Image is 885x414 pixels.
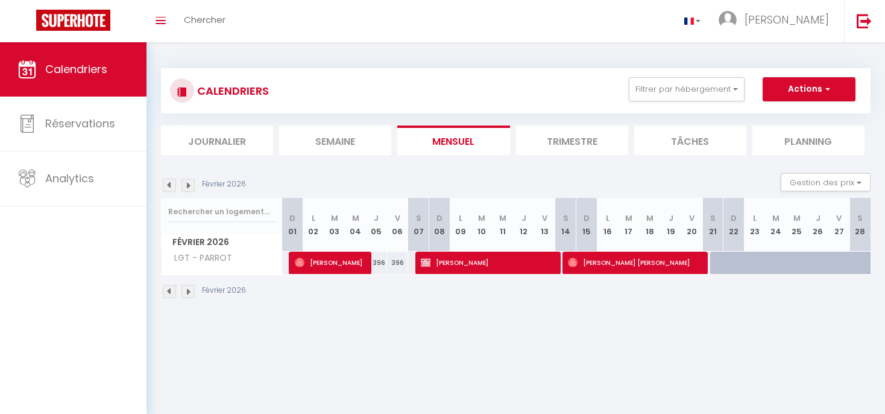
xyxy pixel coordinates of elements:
th: 19 [660,198,681,252]
button: Filtrer par hébergement [629,77,745,101]
abbr: L [312,212,315,224]
span: [PERSON_NAME] [295,251,365,274]
abbr: M [478,212,485,224]
th: 13 [534,198,555,252]
abbr: M [331,212,338,224]
th: 09 [450,198,471,252]
abbr: L [753,212,757,224]
button: Ouvrir le widget de chat LiveChat [10,5,46,41]
abbr: L [459,212,462,224]
abbr: V [542,212,547,224]
th: 20 [681,198,702,252]
abbr: M [499,212,506,224]
span: Réservations [45,116,115,131]
th: 23 [745,198,766,252]
th: 04 [345,198,366,252]
abbr: M [625,212,632,224]
th: 01 [282,198,303,252]
th: 10 [471,198,492,252]
th: 07 [408,198,429,252]
abbr: M [352,212,359,224]
abbr: M [793,212,801,224]
abbr: J [374,212,379,224]
th: 25 [787,198,808,252]
p: Février 2026 [202,285,246,296]
h3: CALENDRIERS [194,77,269,104]
span: Chercher [184,13,225,26]
abbr: J [521,212,526,224]
abbr: D [584,212,590,224]
abbr: V [689,212,694,224]
li: Trimestre [516,126,628,155]
abbr: S [710,212,716,224]
span: LGT - PARROT [163,252,235,265]
div: 396 [366,252,387,274]
abbr: S [857,212,863,224]
abbr: M [646,212,654,224]
th: 17 [619,198,640,252]
th: 14 [555,198,576,252]
th: 24 [766,198,787,252]
li: Semaine [279,126,391,155]
th: 11 [492,198,513,252]
li: Journalier [161,126,273,155]
p: Février 2026 [202,179,246,190]
abbr: L [606,212,609,224]
th: 03 [324,198,345,252]
abbr: S [563,212,568,224]
li: Planning [752,126,865,155]
span: Analytics [45,171,94,186]
th: 15 [576,198,597,252]
th: 08 [429,198,450,252]
span: Février 2026 [162,234,282,251]
button: Actions [763,77,855,101]
th: 06 [387,198,408,252]
input: Rechercher un logement... [168,201,275,223]
abbr: M [772,212,779,224]
th: 26 [807,198,828,252]
span: [PERSON_NAME] [745,12,829,27]
img: ... [719,11,737,29]
div: 396 [387,252,408,274]
abbr: J [816,212,820,224]
button: Gestion des prix [781,173,871,191]
abbr: V [836,212,842,224]
img: logout [857,13,872,28]
th: 22 [723,198,745,252]
th: 18 [639,198,660,252]
th: 27 [828,198,849,252]
abbr: D [289,212,295,224]
abbr: D [731,212,737,224]
span: Calendriers [45,62,107,77]
th: 12 [513,198,534,252]
span: [PERSON_NAME] [PERSON_NAME] [568,251,702,274]
abbr: V [395,212,400,224]
li: Mensuel [397,126,509,155]
th: 21 [702,198,723,252]
th: 02 [303,198,324,252]
abbr: D [436,212,443,224]
th: 28 [849,198,871,252]
th: 16 [597,198,619,252]
img: Super Booking [36,10,110,31]
span: [PERSON_NAME] [421,251,555,274]
th: 05 [366,198,387,252]
abbr: S [416,212,421,224]
abbr: J [669,212,673,224]
li: Tâches [634,126,746,155]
